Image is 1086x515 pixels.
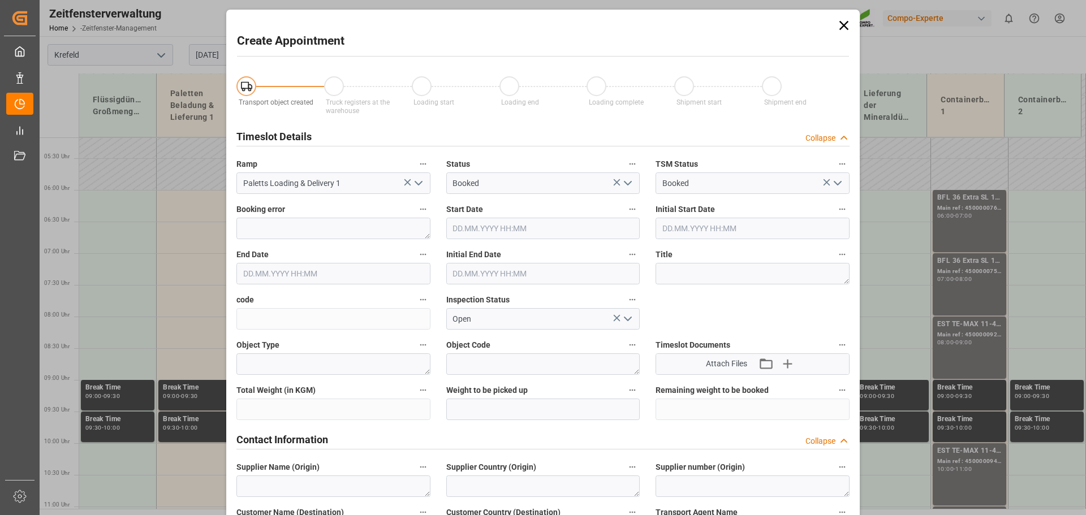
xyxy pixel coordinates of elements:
[446,249,501,261] span: Initial End Date
[656,204,715,215] span: Initial Start Date
[446,384,528,396] span: Weight to be picked up
[625,337,640,352] button: Object Code
[805,435,835,447] div: Collapse
[446,204,483,215] span: Start Date
[625,383,640,397] button: Weight to be picked up
[625,292,640,307] button: Inspection Status
[619,310,636,328] button: open menu
[416,460,430,474] button: Supplier Name (Origin)
[656,461,745,473] span: Supplier number (Origin)
[656,384,769,396] span: Remaining weight to be booked
[236,172,430,194] input: Type to search/select
[239,98,313,106] span: Transport object created
[835,247,850,262] button: Title
[625,202,640,217] button: Start Date
[656,158,698,170] span: TSM Status
[835,383,850,397] button: Remaining weight to be booked
[413,98,454,106] span: Loading start
[236,263,430,284] input: DD.MM.YYYY HH:MM
[625,460,640,474] button: Supplier Country (Origin)
[835,337,850,352] button: Timeslot Documents
[236,339,279,351] span: Object Type
[416,247,430,262] button: End Date
[236,249,269,261] span: End Date
[236,461,320,473] span: Supplier Name (Origin)
[625,247,640,262] button: Initial End Date
[236,158,257,170] span: Ramp
[501,98,539,106] span: Loading end
[706,358,747,370] span: Attach Files
[446,339,490,351] span: Object Code
[835,157,850,171] button: TSM Status
[446,172,640,194] input: Type to search/select
[236,294,254,306] span: code
[236,204,285,215] span: Booking error
[236,432,328,447] h2: Contact Information
[828,175,845,192] button: open menu
[409,175,426,192] button: open menu
[446,263,640,284] input: DD.MM.YYYY HH:MM
[416,157,430,171] button: Ramp
[656,218,850,239] input: DD.MM.YYYY HH:MM
[619,175,636,192] button: open menu
[236,384,316,396] span: Total Weight (in KGM)
[236,129,312,144] h2: Timeslot Details
[446,294,510,306] span: Inspection Status
[805,132,835,144] div: Collapse
[656,249,673,261] span: Title
[764,98,807,106] span: Shipment end
[589,98,644,106] span: Loading complete
[416,292,430,307] button: code
[237,32,344,50] h2: Create Appointment
[446,461,536,473] span: Supplier Country (Origin)
[835,460,850,474] button: Supplier number (Origin)
[446,158,470,170] span: Status
[656,339,730,351] span: Timeslot Documents
[326,98,390,115] span: Truck registers at the warehouse
[416,383,430,397] button: Total Weight (in KGM)
[625,157,640,171] button: Status
[676,98,722,106] span: Shipment start
[835,202,850,217] button: Initial Start Date
[416,202,430,217] button: Booking error
[446,218,640,239] input: DD.MM.YYYY HH:MM
[416,337,430,352] button: Object Type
